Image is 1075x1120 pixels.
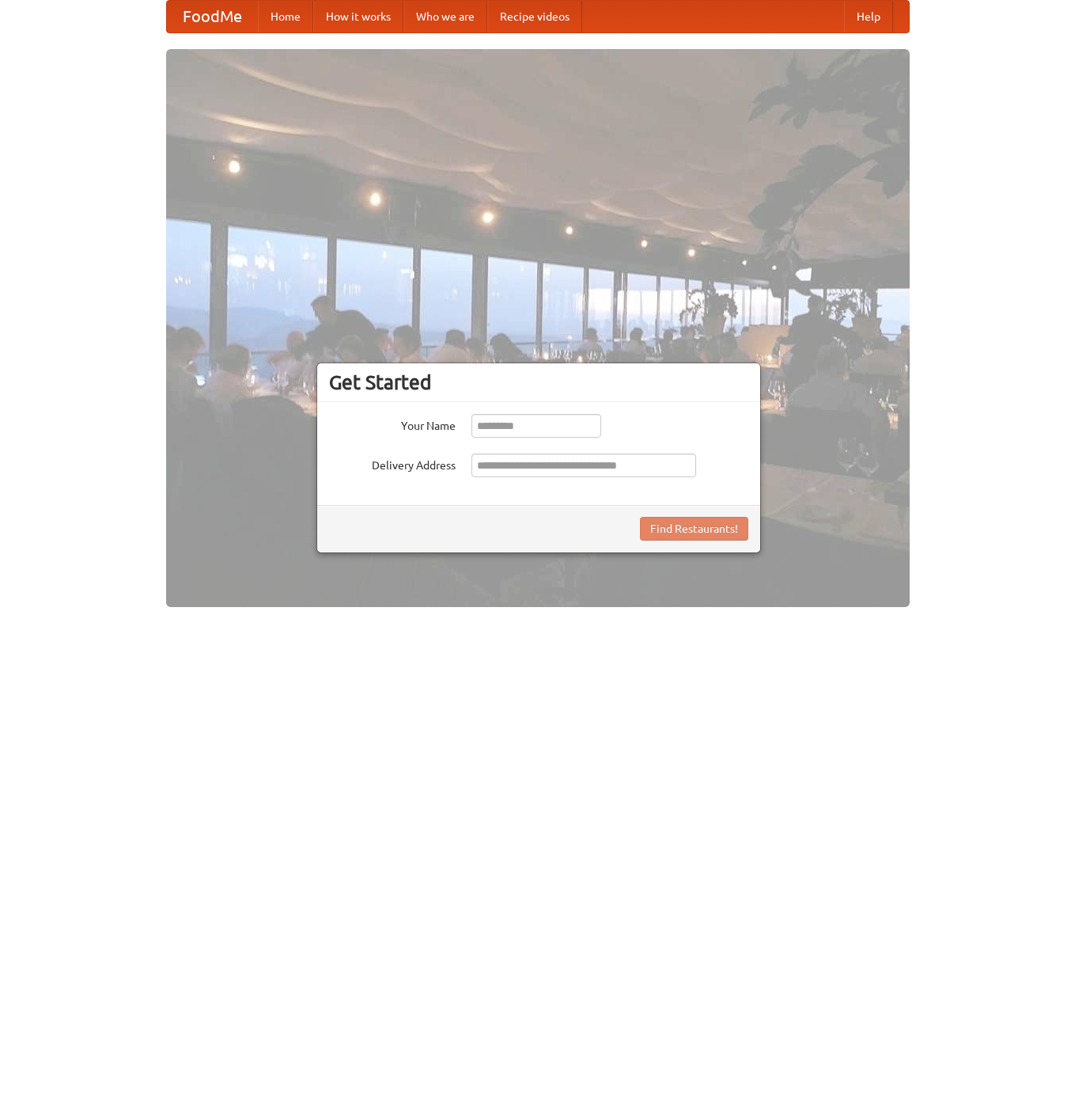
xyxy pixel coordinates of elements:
[640,517,748,541] button: Find Restaurants!
[258,1,313,32] a: Home
[403,1,487,32] a: Who we are
[329,414,456,434] label: Your Name
[329,454,456,473] label: Delivery Address
[313,1,403,32] a: How it works
[167,1,258,32] a: FoodMe
[844,1,893,32] a: Help
[487,1,582,32] a: Recipe videos
[329,370,748,394] h3: Get Started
